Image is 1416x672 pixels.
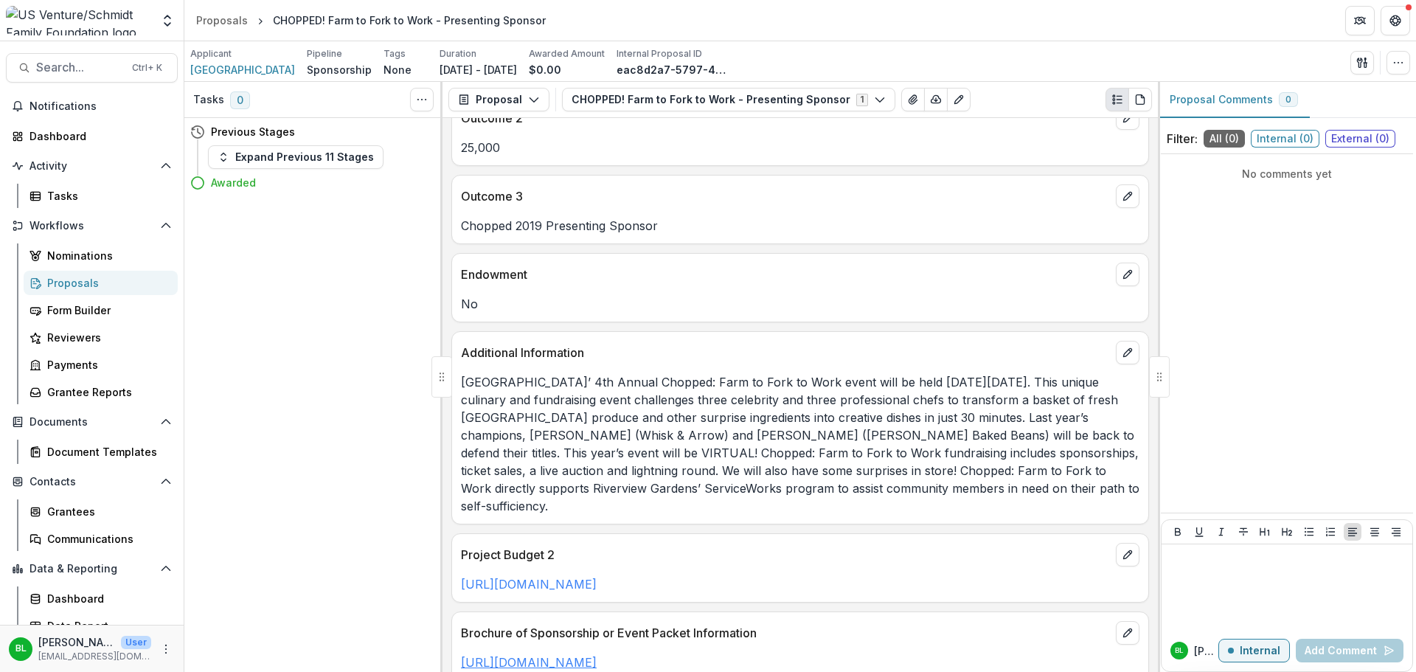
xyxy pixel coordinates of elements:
button: Add Comment [1296,639,1403,662]
button: Open Activity [6,154,178,178]
button: Align Right [1387,523,1405,541]
div: Document Templates [47,444,166,460]
a: Data Report [24,614,178,638]
div: Proposals [196,13,248,28]
a: Dashboard [6,124,178,148]
span: 0 [230,91,250,109]
span: Search... [36,60,123,75]
button: More [157,640,175,658]
p: Tags [383,47,406,60]
button: Open Data & Reporting [6,557,178,581]
span: Notifications [29,100,172,113]
a: Tasks [24,184,178,208]
p: Awarded Amount [529,47,605,60]
button: Get Help [1381,6,1410,35]
div: Ctrl + K [129,60,165,76]
p: [EMAIL_ADDRESS][DOMAIN_NAME] [38,650,151,663]
span: External ( 0 ) [1325,130,1395,148]
img: US Venture/Schmidt Family Foundation logo [6,6,151,35]
button: edit [1116,263,1139,286]
p: Applicant [190,47,232,60]
button: Bold [1169,523,1187,541]
button: Align Left [1344,523,1361,541]
p: 25,000 [461,139,1139,156]
button: Heading 1 [1256,523,1274,541]
a: [URL][DOMAIN_NAME] [461,577,597,592]
p: Outcome 3 [461,187,1110,205]
button: Open entity switcher [157,6,178,35]
button: Open Workflows [6,214,178,238]
button: Heading 2 [1278,523,1296,541]
span: All ( 0 ) [1204,130,1245,148]
button: Open Documents [6,410,178,434]
div: Payments [47,357,166,373]
p: Additional Information [461,344,1110,361]
div: Brenda Litwin [15,644,27,654]
div: Nominations [47,248,166,263]
h3: Tasks [193,94,224,106]
button: CHOPPED! Farm to Fork to Work - Presenting Sponsor1 [562,88,895,111]
div: Tasks [47,188,166,204]
button: edit [1116,341,1139,364]
button: Plaintext view [1106,88,1129,111]
button: Internal [1218,639,1290,662]
button: Italicize [1212,523,1230,541]
button: edit [1116,106,1139,130]
button: Search... [6,53,178,83]
p: Endowment [461,266,1110,283]
div: Dashboard [29,128,166,144]
a: Grantee Reports [24,380,178,404]
div: CHOPPED! Farm to Fork to Work - Presenting Sponsor [273,13,546,28]
a: [GEOGRAPHIC_DATA] [190,62,295,77]
p: User [121,636,151,649]
span: 0 [1285,94,1291,105]
span: Workflows [29,220,154,232]
button: Ordered List [1322,523,1339,541]
div: Data Report [47,618,166,634]
button: Strike [1235,523,1252,541]
div: Grantee Reports [47,384,166,400]
button: Underline [1190,523,1208,541]
a: Grantees [24,499,178,524]
p: $0.00 [529,62,561,77]
a: Dashboard [24,586,178,611]
button: Expand Previous 11 Stages [208,145,383,169]
h4: Previous Stages [211,124,295,139]
button: Bullet List [1300,523,1318,541]
p: Outcome 2 [461,109,1110,127]
a: Communications [24,527,178,551]
nav: breadcrumb [190,10,552,31]
p: Chopped 2019 Presenting Sponsor [461,217,1139,235]
button: edit [1116,543,1139,567]
p: No comments yet [1167,166,1407,181]
div: Brenda Litwin [1175,647,1184,654]
p: Duration [440,47,476,60]
button: edit [1116,621,1139,645]
span: Contacts [29,476,154,488]
div: Communications [47,531,166,547]
a: Form Builder [24,298,178,322]
a: Document Templates [24,440,178,464]
p: None [383,62,412,77]
div: Dashboard [47,591,166,606]
div: Proposals [47,275,166,291]
p: Internal Proposal ID [617,47,702,60]
p: Pipeline [307,47,342,60]
button: edit [1116,184,1139,208]
a: [URL][DOMAIN_NAME] [461,655,597,670]
p: Sponsorship [307,62,372,77]
p: Filter: [1167,130,1198,148]
button: PDF view [1128,88,1152,111]
button: Partners [1345,6,1375,35]
button: Notifications [6,94,178,118]
p: eac8d2a7-5797-4fa2-aea8-5a72c55c0d4a [617,62,727,77]
a: Proposals [190,10,254,31]
span: Documents [29,416,154,429]
p: [DATE] - [DATE] [440,62,517,77]
p: Project Budget 2 [461,546,1110,564]
p: Brochure of Sponsorship or Event Packet Information [461,624,1110,642]
span: Data & Reporting [29,563,154,575]
a: Nominations [24,243,178,268]
button: Proposal [448,88,549,111]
